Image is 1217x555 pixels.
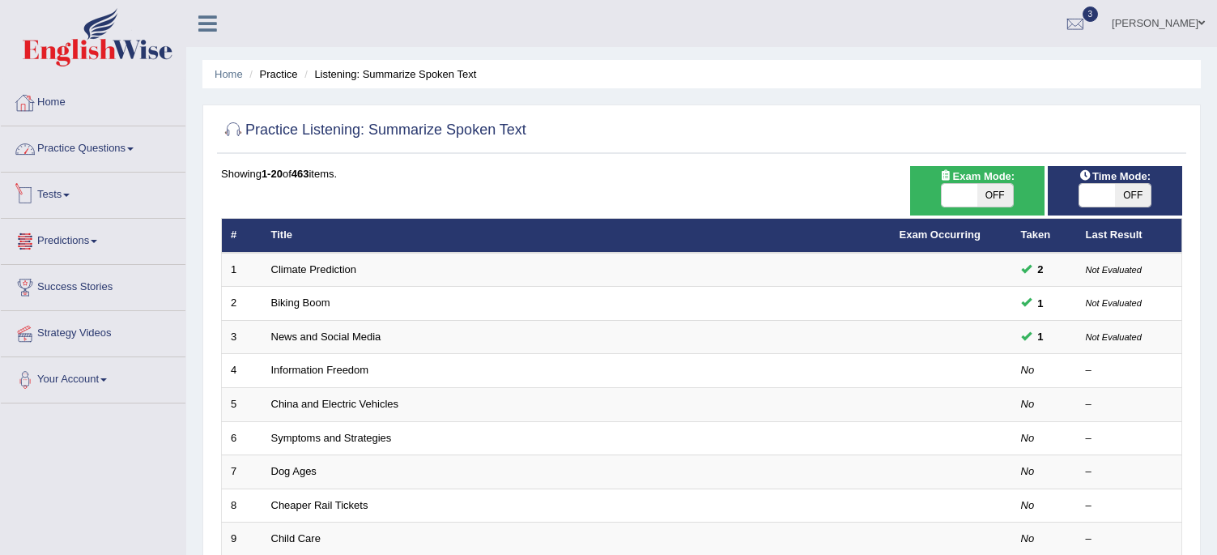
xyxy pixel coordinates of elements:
[291,168,309,180] b: 463
[1086,532,1173,547] div: –
[221,166,1182,181] div: Showing of items.
[271,532,321,544] a: Child Care
[222,287,262,321] td: 2
[300,66,476,82] li: Listening: Summarize Spoken Text
[271,432,392,444] a: Symptoms and Strategies
[1032,261,1050,278] span: You can still take this question
[1,80,185,121] a: Home
[1021,398,1035,410] em: No
[910,166,1045,216] div: Show exams occurring in exams
[262,168,283,180] b: 1-20
[1115,184,1151,207] span: OFF
[222,388,262,422] td: 5
[1,311,185,352] a: Strategy Videos
[271,297,330,309] a: Biking Boom
[1032,295,1050,312] span: You can still take this question
[1086,265,1142,275] small: Not Evaluated
[1086,464,1173,480] div: –
[1077,219,1182,253] th: Last Result
[271,465,317,477] a: Dog Ages
[271,499,368,511] a: Cheaper Rail Tickets
[934,168,1021,185] span: Exam Mode:
[1021,465,1035,477] em: No
[900,228,981,241] a: Exam Occurring
[1073,168,1157,185] span: Time Mode:
[221,118,526,143] h2: Practice Listening: Summarize Spoken Text
[1,173,185,213] a: Tests
[222,253,262,287] td: 1
[1032,328,1050,345] span: You can still take this question
[1086,332,1142,342] small: Not Evaluated
[262,219,891,253] th: Title
[1086,363,1173,378] div: –
[271,331,381,343] a: News and Social Media
[1021,532,1035,544] em: No
[222,354,262,388] td: 4
[222,320,262,354] td: 3
[245,66,297,82] li: Practice
[977,184,1013,207] span: OFF
[222,219,262,253] th: #
[1,265,185,305] a: Success Stories
[1021,364,1035,376] em: No
[215,68,243,80] a: Home
[1,357,185,398] a: Your Account
[271,398,399,410] a: China and Electric Vehicles
[1012,219,1077,253] th: Taken
[1021,499,1035,511] em: No
[1086,298,1142,308] small: Not Evaluated
[271,364,369,376] a: Information Freedom
[1,219,185,259] a: Predictions
[1,126,185,167] a: Practice Questions
[1086,397,1173,412] div: –
[271,263,357,275] a: Climate Prediction
[222,455,262,489] td: 7
[1086,431,1173,446] div: –
[222,421,262,455] td: 6
[1086,498,1173,514] div: –
[222,489,262,523] td: 8
[1021,432,1035,444] em: No
[1083,6,1099,22] span: 3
